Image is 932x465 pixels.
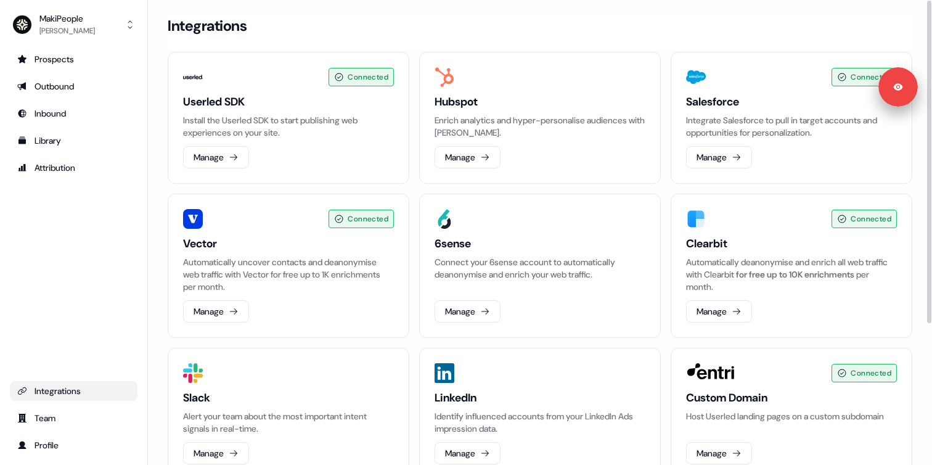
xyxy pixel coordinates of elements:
button: Manage [686,442,752,464]
button: Manage [435,442,501,464]
div: Attribution [17,162,130,174]
span: for free up to 10K enrichments [736,269,854,280]
p: Install the Userled SDK to start publishing web experiences on your site. [183,114,394,139]
a: Go to team [10,408,137,428]
a: Go to profile [10,435,137,455]
h3: Salesforce [686,94,897,109]
button: Manage [183,442,249,464]
a: Go to attribution [10,158,137,178]
h3: Slack [183,390,394,405]
p: Connect your 6sense account to automatically deanonymise and enrich your web traffic. [435,256,645,281]
div: [PERSON_NAME] [39,25,95,37]
div: Prospects [17,53,130,65]
p: Integrate Salesforce to pull in target accounts and opportunities for personalization. [686,114,897,139]
h3: 6sense [435,236,645,251]
p: Automatically uncover contacts and deanonymise web traffic with Vector for free up to 1K enrichme... [183,256,394,293]
button: Manage [183,146,249,168]
h3: Vector [183,236,394,251]
button: Manage [435,300,501,323]
h3: Hubspot [435,94,645,109]
div: Integrations [17,385,130,397]
img: Vector image [183,209,203,229]
button: Manage [435,146,501,168]
span: Connected [348,71,388,83]
a: Go to outbound experience [10,76,137,96]
span: Connected [851,71,891,83]
span: Connected [851,213,891,225]
div: Automatically deanonymise and enrich all web traffic with Clearbit per month. [686,256,897,293]
div: Outbound [17,80,130,93]
button: MakiPeople[PERSON_NAME] [10,10,137,39]
h3: Integrations [168,17,247,35]
h3: LinkedIn [435,390,645,405]
div: Library [17,134,130,147]
a: Go to prospects [10,49,137,69]
div: Inbound [17,107,130,120]
a: Go to templates [10,131,137,150]
button: Manage [183,300,249,323]
div: Team [17,412,130,424]
button: Manage [686,300,752,323]
button: Manage [686,146,752,168]
div: Profile [17,439,130,451]
span: Connected [851,367,891,379]
h3: Clearbit [686,236,897,251]
a: Go to Inbound [10,104,137,123]
span: Connected [348,213,388,225]
p: Enrich analytics and hyper-personalise audiences with [PERSON_NAME]. [435,114,645,139]
div: MakiPeople [39,12,95,25]
h3: Userled SDK [183,94,394,109]
p: Alert your team about the most important intent signals in real-time. [183,410,394,435]
p: Identify influenced accounts from your LinkedIn Ads impression data. [435,410,645,435]
p: Host Userled landing pages on a custom subdomain [686,410,897,422]
h3: Custom Domain [686,390,897,405]
a: Go to integrations [10,381,137,401]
